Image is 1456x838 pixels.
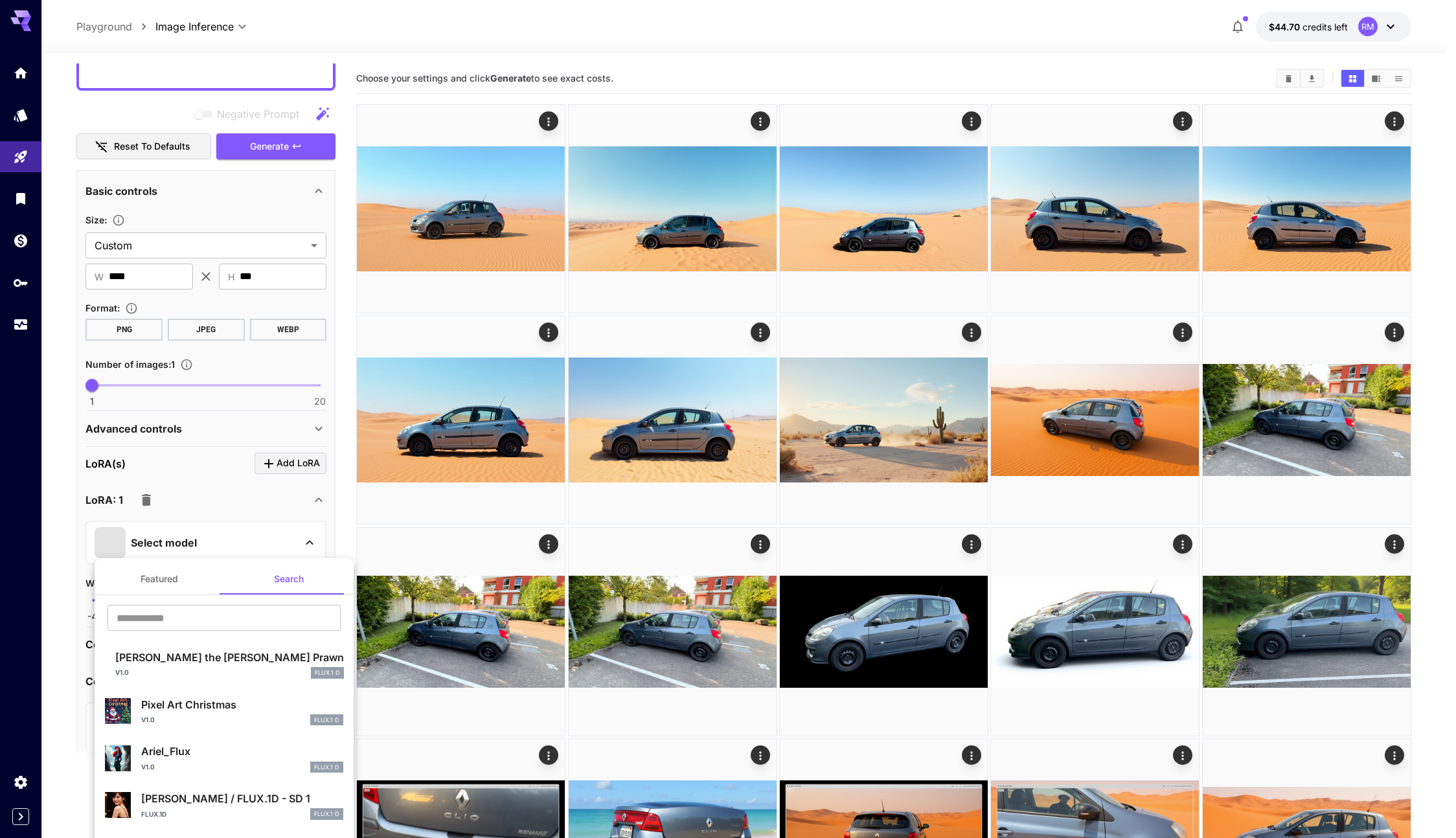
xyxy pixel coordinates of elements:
p: FLUX.1 D [314,810,339,819]
div: Ariel_Fluxv1.0FLUX.1 D [105,738,343,778]
p: v1.0 [141,762,155,772]
button: Search [224,563,354,595]
p: v1.0 [115,668,129,677]
iframe: Chat Widget [1391,776,1456,838]
p: Ariel_Flux [141,743,343,759]
div: Pixel Art Christmasv1.0FLUX.1 D [105,692,343,731]
p: [PERSON_NAME] / FLUX.1D - SD 1 [141,791,343,806]
p: Flux.1D [141,810,166,819]
p: FLUX.1 D [314,763,339,772]
p: FLUX.1 D [314,716,339,725]
div: [PERSON_NAME] the [PERSON_NAME] Prawnv1.0FLUX.1 D [105,644,343,684]
div: Widget de chat [1391,776,1456,838]
p: [PERSON_NAME] the [PERSON_NAME] Prawn [115,650,344,665]
p: FLUX.1 D [315,668,340,677]
p: v1.0 [141,715,155,725]
p: Pixel Art Christmas [141,697,343,712]
div: [PERSON_NAME] / FLUX.1D - SD 1Flux.1DFLUX.1 D [105,786,343,825]
button: Featured [95,563,224,595]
